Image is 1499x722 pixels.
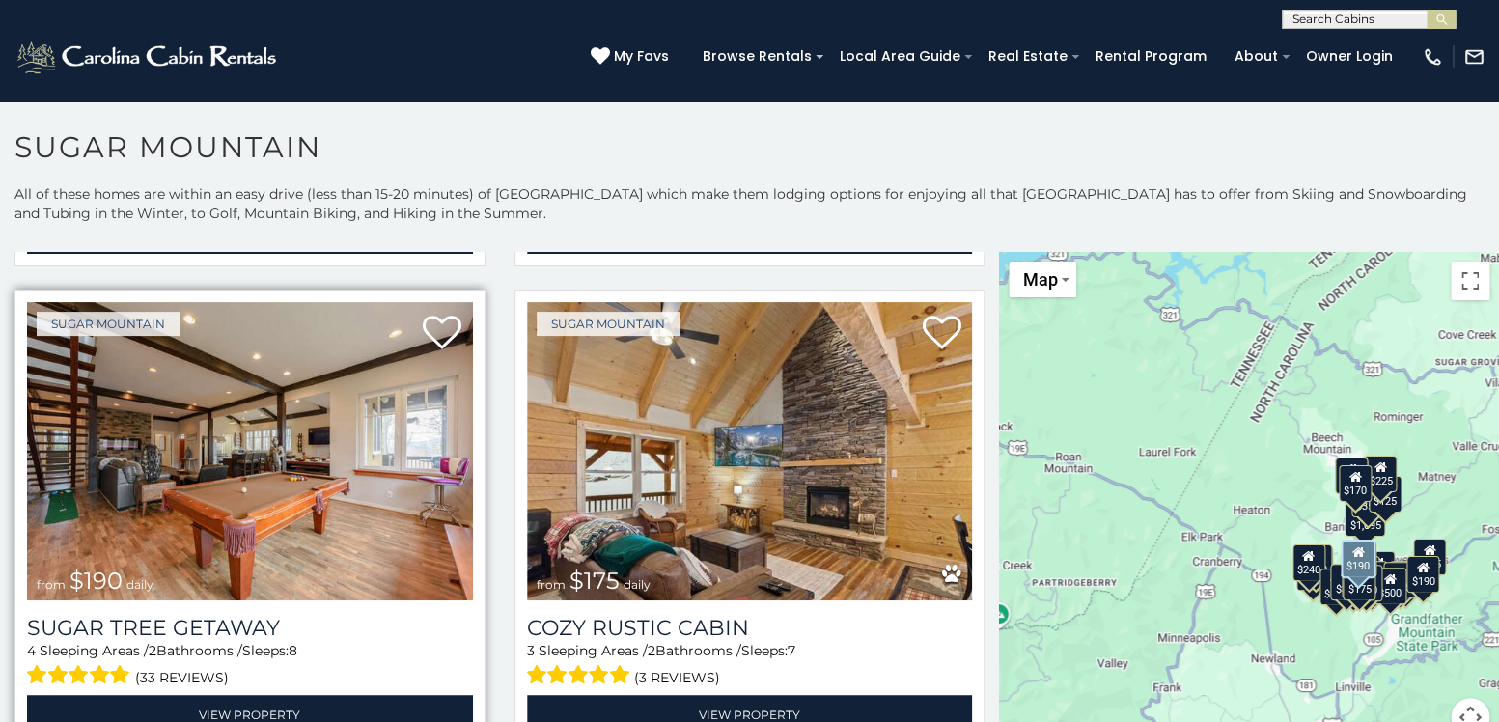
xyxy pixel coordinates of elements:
[1406,556,1439,593] div: $190
[149,642,156,659] span: 2
[1374,568,1406,604] div: $500
[1339,465,1372,502] div: $170
[527,642,535,659] span: 3
[830,42,970,71] a: Local Area Guide
[135,665,229,690] span: (33 reviews)
[1225,42,1288,71] a: About
[126,577,153,592] span: daily
[614,46,669,67] span: My Favs
[527,641,973,690] div: Sleeping Areas / Bathrooms / Sleeps:
[1086,42,1216,71] a: Rental Program
[1331,564,1364,600] div: $375
[1009,262,1076,297] button: Change map style
[537,577,566,592] span: from
[527,615,973,641] a: Cozy Rustic Cabin
[1383,562,1416,598] div: $195
[1413,539,1446,575] div: $155
[423,314,461,354] a: Add to favorites
[27,642,36,659] span: 4
[634,665,720,690] span: (3 reviews)
[1292,544,1325,581] div: $240
[1319,569,1352,605] div: $650
[1451,262,1489,300] button: Toggle fullscreen view
[14,38,282,76] img: White-1-2.png
[648,642,655,659] span: 2
[922,314,960,354] a: Add to favorites
[1341,540,1375,578] div: $190
[69,567,123,595] span: $190
[624,577,651,592] span: daily
[289,642,297,659] span: 8
[693,42,821,71] a: Browse Rentals
[527,302,973,600] img: Cozy Rustic Cabin
[1369,476,1402,513] div: $125
[27,302,473,600] img: Sugar Tree Getaway
[527,302,973,600] a: Cozy Rustic Cabin from $175 daily
[1022,269,1057,290] span: Map
[569,567,620,595] span: $175
[979,42,1077,71] a: Real Estate
[27,302,473,600] a: Sugar Tree Getaway from $190 daily
[1463,46,1485,68] img: mail-regular-white.png
[591,46,674,68] a: My Favs
[27,615,473,641] a: Sugar Tree Getaway
[1343,564,1375,600] div: $175
[1335,458,1368,494] div: $240
[1296,42,1402,71] a: Owner Login
[37,312,180,336] a: Sugar Mountain
[1364,456,1397,492] div: $225
[37,577,66,592] span: from
[1345,500,1385,537] div: $1,095
[537,312,680,336] a: Sugar Mountain
[1342,562,1374,598] div: $375
[27,641,473,690] div: Sleeping Areas / Bathrooms / Sleeps:
[1422,46,1443,68] img: phone-regular-white.png
[1362,551,1395,588] div: $200
[788,642,795,659] span: 7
